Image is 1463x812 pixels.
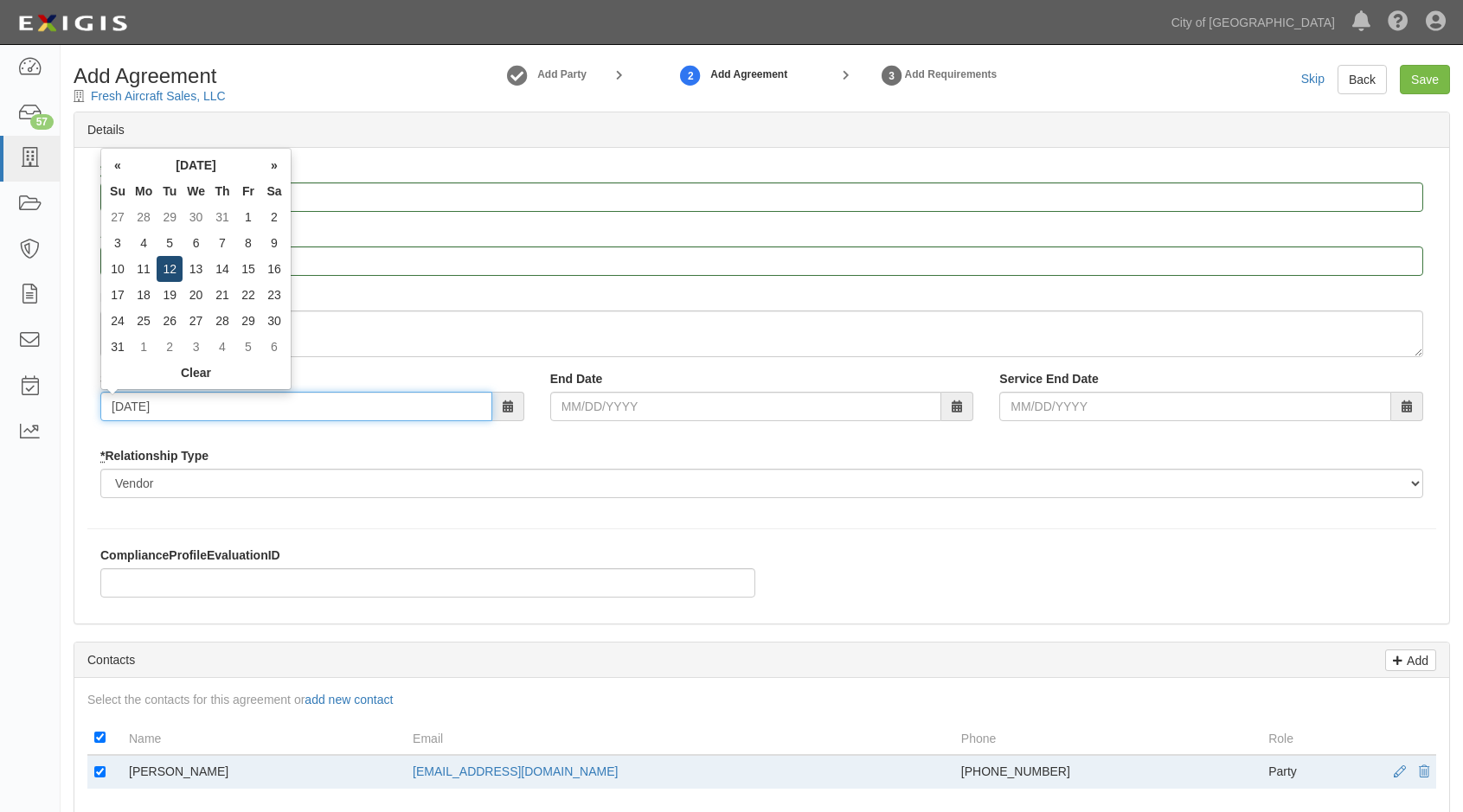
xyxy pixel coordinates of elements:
[209,178,235,204] th: Th
[74,643,1449,678] div: Contacts
[74,65,385,87] h1: Add Agreement
[183,256,209,282] td: 13
[1385,649,1436,671] a: Add
[183,204,209,230] td: 30
[105,230,131,256] td: 3
[1163,5,1344,40] a: City of [GEOGRAPHIC_DATA]
[157,334,183,360] td: 2
[261,256,287,282] td: 16
[100,392,492,421] input: MM/DD/YYYY
[131,308,157,334] td: 25
[122,721,406,755] th: Name
[209,308,235,334] td: 28
[74,112,1449,148] div: Details
[1261,755,1367,789] td: Party
[406,721,954,755] th: Email
[13,8,132,39] img: logo-5460c22ac91f19d4615b14bd174203de0afe785f0fc80cf4dbbc73dc1793850b.png
[209,230,235,256] td: 7
[235,334,261,360] td: 5
[131,282,157,308] td: 18
[100,547,280,564] label: ComplianceProfileEvaluationID
[183,282,209,308] td: 20
[261,152,287,178] th: »
[1301,72,1325,86] a: Skip
[157,204,183,230] td: 29
[105,204,131,230] td: 27
[905,68,998,80] strong: Add Requirements
[954,755,1261,789] td: [PHONE_NUMBER]
[537,67,587,82] a: Add Party
[261,308,287,334] td: 30
[677,56,703,93] a: Add Agreement
[157,230,183,256] td: 5
[1400,65,1450,94] input: Save
[209,204,235,230] td: 31
[183,334,209,360] td: 3
[100,447,209,464] label: Relationship Type
[261,204,287,230] td: 2
[183,178,209,204] th: We
[131,152,261,178] th: [DATE]
[710,67,787,82] strong: Add Agreement
[131,334,157,360] td: 1
[209,334,235,360] td: 4
[131,178,157,204] th: Mo
[305,693,393,707] a: add new contact
[261,230,287,256] td: 9
[879,56,905,93] a: 3
[131,204,157,230] td: 28
[235,230,261,256] td: 8
[157,256,183,282] td: 12
[105,308,131,334] td: 24
[235,178,261,204] th: Fr
[30,114,54,130] div: 57
[537,68,587,80] strong: Add Party
[209,282,235,308] td: 21
[74,691,1449,708] div: Select the contacts for this agreement or
[1338,65,1387,94] a: Back
[105,360,287,386] th: Clear
[1388,12,1408,33] i: Help Center - Complianz
[1261,721,1367,755] th: Role
[122,755,406,789] td: [PERSON_NAME]
[105,282,131,308] td: 17
[235,282,261,308] td: 22
[235,204,261,230] td: 1
[235,308,261,334] td: 29
[209,256,235,282] td: 14
[954,721,1261,755] th: Phone
[105,178,131,204] th: Su
[157,282,183,308] td: 19
[105,256,131,282] td: 10
[105,334,131,360] td: 31
[999,392,1391,421] input: MM/DD/YYYY
[261,334,287,360] td: 6
[550,370,603,387] label: End Date
[261,178,287,204] th: Sa
[999,370,1098,387] label: Service End Date
[157,178,183,204] th: Tu
[1402,650,1428,670] p: Add
[131,230,157,256] td: 4
[100,449,105,463] abbr: required
[261,282,287,308] td: 23
[131,256,157,282] td: 11
[105,152,131,178] th: «
[157,308,183,334] td: 26
[183,230,209,256] td: 6
[677,66,703,86] strong: 2
[550,392,942,421] input: MM/DD/YYYY
[235,256,261,282] td: 15
[879,66,905,86] strong: 3
[413,764,618,778] a: [EMAIL_ADDRESS][DOMAIN_NAME]
[91,89,226,103] a: Fresh Aircraft Sales, LLC
[183,308,209,334] td: 27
